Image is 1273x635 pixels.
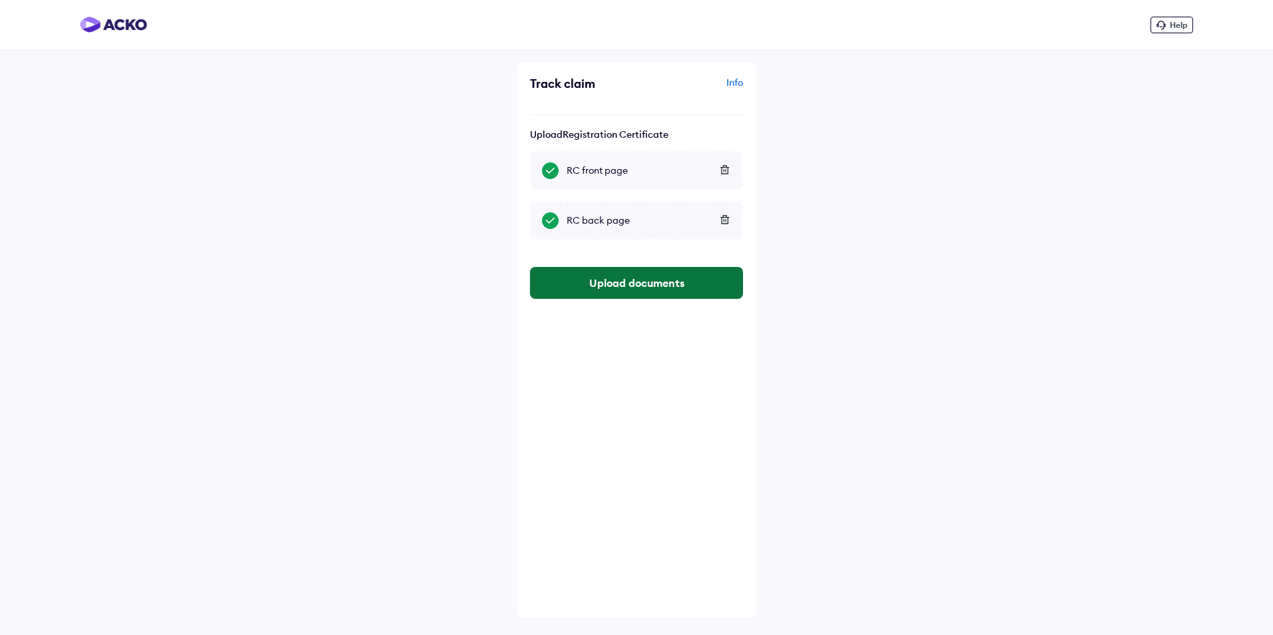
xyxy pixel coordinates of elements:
[530,76,633,91] div: Track claim
[530,128,743,140] p: Upload Registration Certificate
[567,164,731,177] div: RC front page
[80,17,147,33] img: horizontal-gradient.png
[567,214,731,227] div: RC back page
[1170,20,1187,30] span: Help
[530,267,743,299] button: Upload documents
[640,76,743,101] div: Info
